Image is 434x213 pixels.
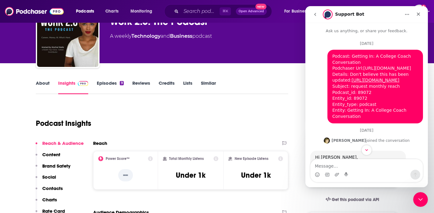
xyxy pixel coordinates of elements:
h2: Power Score™ [106,157,130,161]
button: open menu [126,6,160,16]
h3: Under 1k [176,171,206,180]
button: Brand Safety [36,163,70,174]
h2: Total Monthly Listens [169,157,204,161]
p: -- [118,169,133,181]
button: Content [36,152,60,163]
span: and [160,33,170,39]
span: Open Advanced [239,10,264,13]
span: ⌘ K [220,7,231,15]
img: Podchaser Pro [78,81,89,86]
div: 9 [120,81,123,85]
span: Get this podcast via API [332,197,379,202]
iframe: Intercom live chat [305,6,428,187]
p: Reach & Audience [42,140,84,146]
button: Reach & Audience [36,140,84,152]
h2: New Episode Listens [235,157,268,161]
button: Open AdvancedNew [236,8,267,15]
span: Logged in as jciarczynski [413,5,426,18]
span: For Business [284,7,308,16]
h2: Reach [93,140,107,146]
a: InsightsPodchaser Pro [58,80,89,94]
button: Social [36,174,56,185]
div: A weekly podcast [110,33,212,40]
span: Monitoring [130,7,152,16]
h1: Podcast Insights [36,119,91,128]
a: Credits [159,80,175,94]
a: Episodes9 [97,80,123,94]
a: Technology [131,33,160,39]
p: Content [42,152,60,157]
button: Charts [36,197,57,208]
a: Similar [201,80,216,94]
button: Contacts [36,185,63,197]
p: Contacts [42,185,63,191]
p: Charts [42,197,57,203]
a: Lists [183,80,192,94]
button: open menu [280,6,316,16]
span: New [255,4,266,10]
span: Podcasts [76,7,94,16]
span: Charts [105,7,119,16]
a: Reviews [132,80,150,94]
img: Work 2.0: The Podcast [37,6,98,67]
a: Get this podcast via API [321,192,384,207]
div: Search podcasts, credits, & more... [170,4,278,18]
p: Social [42,174,56,180]
svg: Add a profile image [421,5,426,10]
img: User Profile [413,5,426,18]
a: Charts [101,6,122,16]
a: About [36,80,50,94]
p: Brand Safety [42,163,70,169]
iframe: Intercom live chat [413,192,428,207]
img: Podchaser - Follow, Share and Rate Podcasts [5,6,64,17]
a: Business [170,33,192,39]
button: Show profile menu [413,5,426,18]
button: open menu [72,6,102,16]
h3: Under 1k [241,171,271,180]
input: Search podcasts, credits, & more... [181,6,220,16]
